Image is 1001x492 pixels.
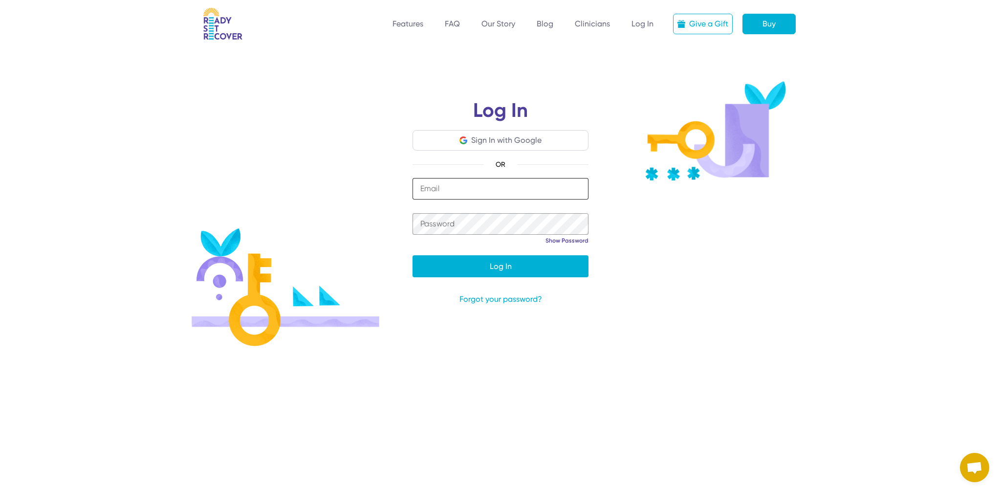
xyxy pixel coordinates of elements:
img: RSR [203,8,242,40]
a: Clinicians [575,19,610,28]
a: Show Password [545,237,588,245]
a: Forgot your password? [413,293,588,305]
a: Buy [742,14,796,34]
h1: Log In [413,101,588,130]
a: Our Story [481,19,515,28]
img: Login illustration 1 [192,228,379,346]
button: Log In [413,255,588,277]
a: FAQ [445,19,460,28]
a: Log In [631,19,653,28]
span: OR [484,158,517,170]
a: Blog [537,19,553,28]
div: Give a Gift [689,18,728,30]
a: Features [392,19,423,28]
div: Sign In with Google [471,134,542,146]
a: Give a Gift [673,14,733,34]
div: Buy [762,18,776,30]
div: Open chat [960,453,989,482]
img: Key [645,81,786,180]
button: Sign In with Google [459,134,542,146]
